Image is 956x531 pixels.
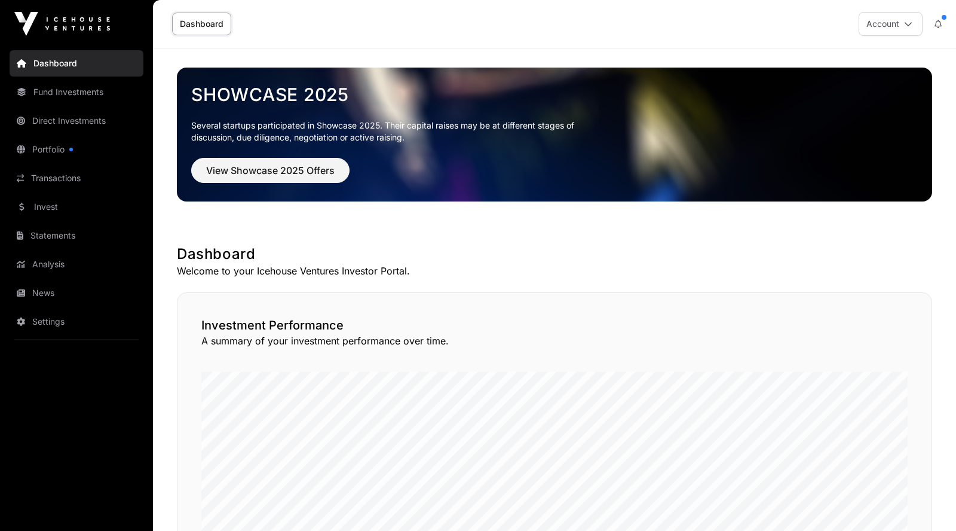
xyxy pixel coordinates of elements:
h2: Investment Performance [201,317,908,334]
p: A summary of your investment performance over time. [201,334,908,348]
img: Showcase 2025 [177,68,932,202]
a: Dashboard [172,13,231,35]
button: Account [859,12,923,36]
a: Transactions [10,165,143,191]
a: News [10,280,143,306]
a: Statements [10,222,143,249]
h1: Dashboard [177,245,932,264]
a: Fund Investments [10,79,143,105]
a: Showcase 2025 [191,84,918,105]
a: View Showcase 2025 Offers [191,170,350,182]
a: Invest [10,194,143,220]
p: Several startups participated in Showcase 2025. Their capital raises may be at different stages o... [191,120,593,144]
span: View Showcase 2025 Offers [206,163,335,178]
iframe: Chat Widget [896,474,956,531]
a: Analysis [10,251,143,277]
a: Direct Investments [10,108,143,134]
a: Portfolio [10,136,143,163]
img: Icehouse Ventures Logo [14,12,110,36]
p: Welcome to your Icehouse Ventures Investor Portal. [177,264,932,278]
button: View Showcase 2025 Offers [191,158,350,183]
a: Settings [10,309,143,335]
a: Dashboard [10,50,143,77]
